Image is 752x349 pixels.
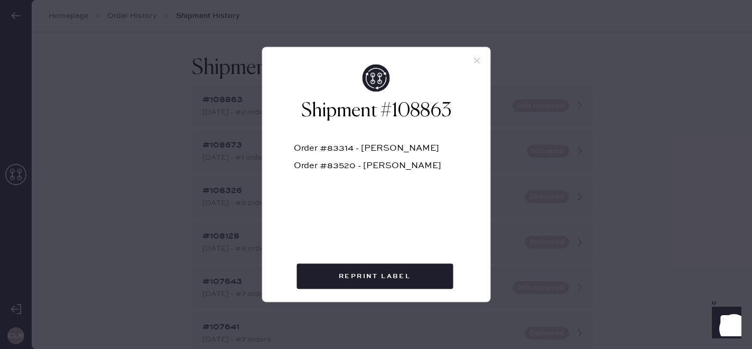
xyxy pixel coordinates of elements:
[296,264,456,289] a: Reprint Label
[296,264,453,289] button: Reprint Label
[294,98,458,124] h2: Shipment #108863
[294,162,458,179] div: Order #83520 - [PERSON_NAME]
[294,144,458,162] div: Order #83314 - [PERSON_NAME]
[702,301,747,347] iframe: Front Chat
